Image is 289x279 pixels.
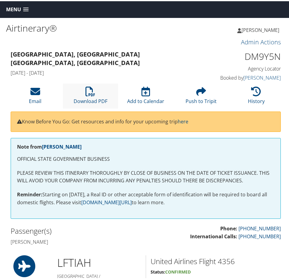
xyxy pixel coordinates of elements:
a: [PERSON_NAME] [42,142,82,149]
h1: DM9Y5N [197,49,281,62]
span: Menu [6,5,21,11]
h2: Passenger(s) [11,225,141,235]
span: [PERSON_NAME] [242,26,279,32]
a: Email [29,89,41,103]
a: [PHONE_NUMBER] [239,224,281,231]
a: History [248,89,265,103]
h1: Airtinerary® [6,21,146,33]
h4: Agency Locator [197,64,281,71]
h4: Booked by [197,73,281,80]
strong: Reminder: [17,190,42,197]
a: Admin Actions [241,37,281,45]
a: [DOMAIN_NAME][URL] [81,198,132,205]
strong: Note from [17,142,82,149]
h1: LFT IAH [57,254,141,269]
a: Menu [3,3,32,13]
h4: [DATE] - [DATE] [11,68,188,75]
p: OFFICIAL STATE GOVERNMENT BUSINESS [17,154,274,162]
p: Know Before You Go: Get resources and info for your upcoming trip [17,117,274,125]
span: Confirmed [165,268,191,274]
a: [PERSON_NAME] [243,73,281,80]
strong: Phone: [220,224,237,231]
strong: International Calls: [190,232,237,239]
a: here [178,117,188,124]
a: Download PDF [74,89,107,103]
strong: Status: [151,268,165,274]
a: [PERSON_NAME] [237,20,285,38]
strong: [GEOGRAPHIC_DATA], [GEOGRAPHIC_DATA] [GEOGRAPHIC_DATA], [GEOGRAPHIC_DATA] [11,49,140,66]
p: PLEASE REVIEW THIS ITINERARY THOROUGHLY BY CLOSE OF BUSINESS ON THE DATE OF TICKET ISSUANCE. THIS... [17,168,274,184]
a: Push to Tripit [186,89,217,103]
a: Add to Calendar [127,89,164,103]
p: Starting on [DATE], a Real ID or other acceptable form of identification will be required to boar... [17,190,274,205]
a: [PHONE_NUMBER] [239,232,281,239]
h4: [PERSON_NAME] [11,237,141,244]
h2: United Airlines Flight 4356 [151,255,281,265]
